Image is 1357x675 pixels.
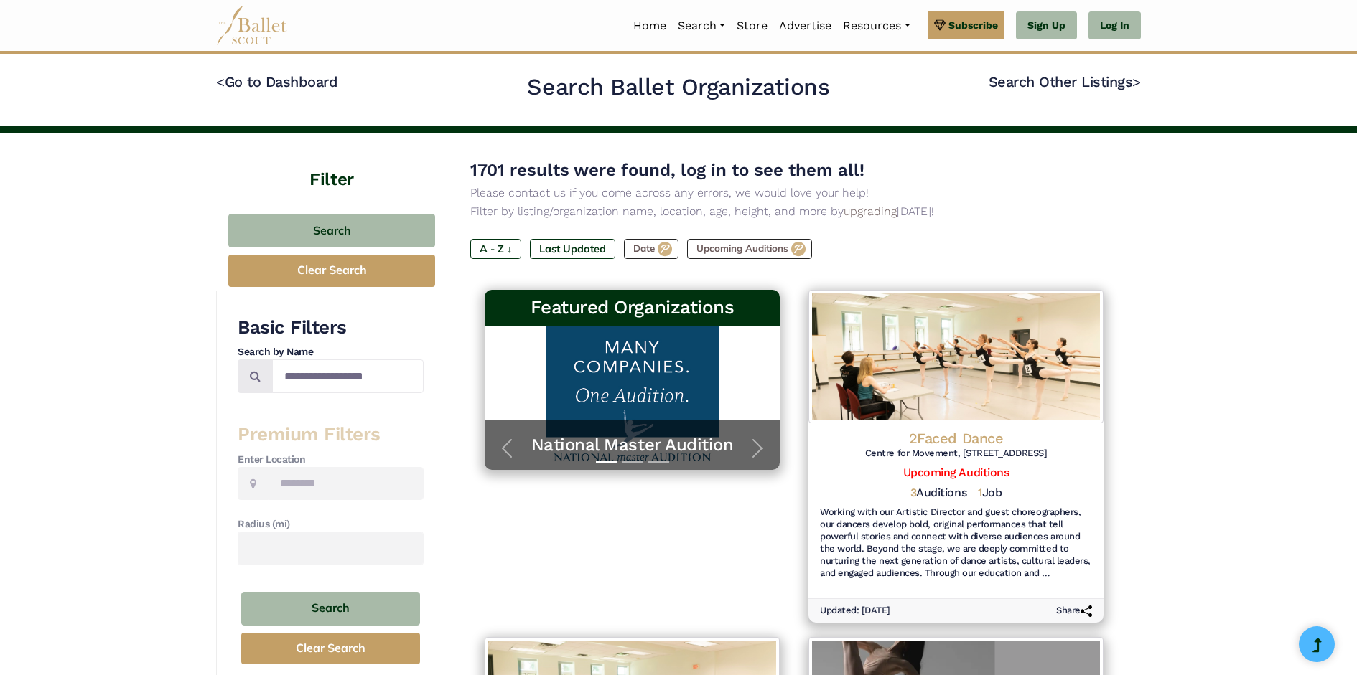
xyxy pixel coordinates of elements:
[1132,72,1141,90] code: >
[820,448,1092,460] h6: Centre for Movement, [STREET_ADDRESS]
[470,239,521,259] label: A - Z ↓
[1056,605,1092,617] h6: Share
[844,204,897,218] a: upgrading
[687,239,812,259] label: Upcoming Auditions
[948,17,998,33] span: Subscribe
[978,486,1002,501] h5: Job
[731,11,773,41] a: Store
[808,290,1104,423] img: Logo
[241,633,420,665] button: Clear Search
[238,316,424,340] h3: Basic Filters
[934,17,946,33] img: gem.svg
[238,453,424,467] h4: Enter Location
[622,453,643,470] button: Slide 2
[820,506,1092,579] h6: Working with our Artistic Director and guest choreographers, our dancers develop bold, original p...
[228,255,435,287] button: Clear Search
[470,184,1118,202] p: Please contact us if you come across any errors, we would love your help!
[672,11,731,41] a: Search
[499,434,765,456] a: National Master Audition
[928,11,1004,39] a: Subscribe
[238,345,424,359] h4: Search by Name
[527,72,829,103] h2: Search Ballet Organizations
[910,486,966,501] h5: Auditions
[820,429,1092,448] h4: 2Faced Dance
[496,296,768,320] h3: Featured Organizations
[216,72,225,90] code: <
[596,453,617,470] button: Slide 1
[238,517,424,532] h4: Radius (mi)
[530,239,615,259] label: Last Updated
[989,73,1141,90] a: Search Other Listings>
[238,423,424,447] h3: Premium Filters
[216,133,447,192] h4: Filter
[470,160,864,180] span: 1701 results were found, log in to see them all!
[1016,11,1077,40] a: Sign Up
[628,11,672,41] a: Home
[820,605,890,617] h6: Updated: [DATE]
[470,202,1118,221] p: Filter by listing/organization name, location, age, height, and more by [DATE]!
[837,11,915,41] a: Resources
[903,466,1009,479] a: Upcoming Auditions
[978,486,982,499] span: 1
[268,467,424,501] input: Location
[272,359,424,393] input: Search by names...
[228,214,435,247] button: Search
[910,486,917,499] span: 3
[1088,11,1141,40] a: Log In
[216,73,337,90] a: <Go to Dashboard
[773,11,837,41] a: Advertise
[648,453,669,470] button: Slide 3
[624,239,678,259] label: Date
[241,592,420,626] button: Search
